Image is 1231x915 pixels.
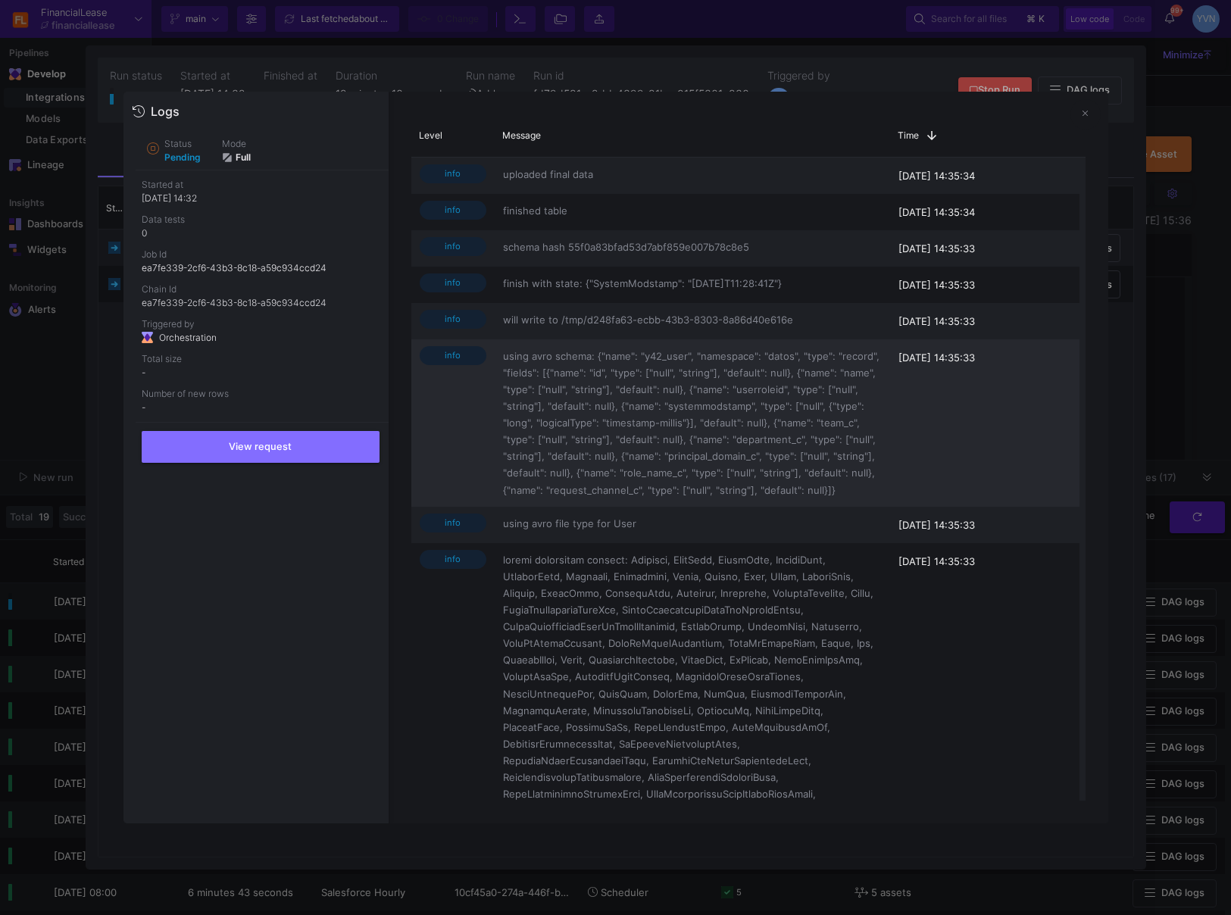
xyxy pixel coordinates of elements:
[898,130,919,141] span: Time
[420,550,486,569] span: info
[503,275,882,292] span: finish with state: {"SystemModstamp": "[DATE]T11:28:41Z"}
[503,515,882,532] span: using avro file type for User
[503,239,882,255] span: schema hash 55f0a83bfad53d7abf859e007b78c8e5
[229,441,292,452] span: View request
[142,296,389,310] p: ea7fe339-2cf6-43b3-8c18-a59c934ccd24
[420,273,486,292] span: info
[142,248,389,261] p: Job Id
[503,311,882,328] span: will write to /tmp/d248fa63-ecbb-43b3-8303-8a86d40e616e
[142,401,389,414] p: -
[142,366,389,379] p: -
[142,178,389,192] p: Started at
[419,130,442,141] span: Level
[420,164,486,183] span: info
[890,267,1079,303] div: [DATE] 14:35:33
[420,237,486,256] span: info
[142,283,389,296] p: Chain Id
[164,151,201,164] p: pending
[142,213,389,226] p: Data tests
[420,514,486,532] span: info
[503,166,882,183] span: uploaded final data
[890,339,1079,507] div: [DATE] 14:35:33
[503,202,882,219] span: finished table
[420,346,486,365] span: info
[142,332,153,343] img: Orchestration logo
[142,387,389,401] p: Number of new rows
[420,310,486,329] span: info
[890,303,1079,339] div: [DATE] 14:35:33
[142,261,389,275] p: ea7fe339-2cf6-43b3-8c18-a59c934ccd24
[159,331,217,345] span: Orchestration
[142,317,389,331] p: Triggered by
[236,151,251,164] p: full
[164,137,201,151] p: Status
[420,201,486,220] span: info
[502,130,541,141] span: Message
[890,158,1079,194] div: [DATE] 14:35:34
[142,226,389,240] p: 0
[151,104,180,119] div: Logs
[142,192,389,205] p: [DATE] 14:32
[890,507,1079,543] div: [DATE] 14:35:33
[503,348,882,498] span: using avro schema: {"name": "y42_user", "namespace": "datos", "type": "record", "fields": [{"name...
[222,137,251,151] p: Mode
[142,431,380,463] button: View request
[890,230,1079,267] div: [DATE] 14:35:33
[142,352,389,366] p: Total size
[890,194,1079,230] div: [DATE] 14:35:34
